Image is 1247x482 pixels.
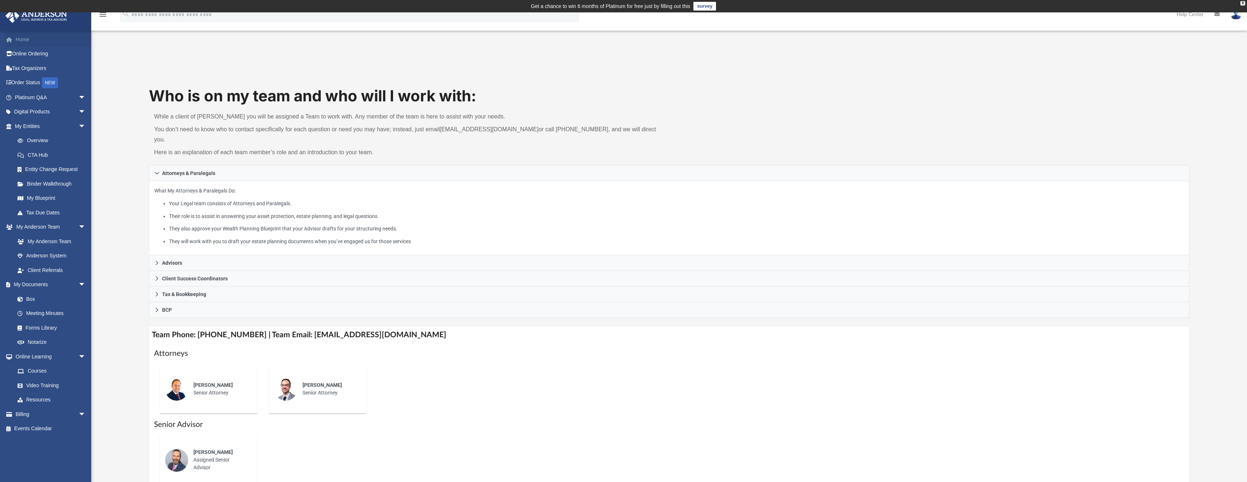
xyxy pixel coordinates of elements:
[10,292,89,306] a: Box
[10,378,89,393] a: Video Training
[99,10,107,19] i: menu
[5,75,97,90] a: Order StatusNEW
[303,382,342,388] span: [PERSON_NAME]
[297,376,361,402] div: Senior Attorney
[10,205,97,220] a: Tax Due Dates
[169,199,1184,208] li: Your Legal team consists of Attorneys and Paralegals.
[5,119,97,133] a: My Entitiesarrow_drop_down
[154,124,664,145] p: You don’t need to know who to contact specifically for each question or need you may have; instea...
[149,181,1189,255] div: Attorneys & Paralegals
[78,90,93,105] span: arrow_drop_down
[10,393,93,407] a: Resources
[5,32,97,47] a: Home
[149,165,1189,181] a: Attorneys & Paralegals
[10,320,89,335] a: Forms Library
[78,349,93,364] span: arrow_drop_down
[162,171,215,176] span: Attorneys & Paralegals
[193,382,233,388] span: [PERSON_NAME]
[42,77,58,88] div: NEW
[78,220,93,235] span: arrow_drop_down
[439,126,538,132] a: [EMAIL_ADDRESS][DOMAIN_NAME]
[10,335,93,350] a: Notarize
[154,147,664,158] p: Here is an explanation of each team member’s role and an introduction to your team.
[154,112,664,122] p: While a client of [PERSON_NAME] you will be assigned a Team to work with. Any member of the team ...
[10,306,93,321] a: Meeting Minutes
[1240,1,1245,5] div: close
[274,377,297,401] img: thumbnail
[693,2,716,11] a: survey
[10,176,97,191] a: Binder Walkthrough
[10,249,93,263] a: Anderson System
[1231,9,1242,20] img: User Pic
[149,271,1189,287] a: Client Success Coordinators
[154,186,1184,246] p: What My Attorneys & Paralegals Do:
[5,61,97,75] a: Tax Organizers
[5,47,97,61] a: Online Ordering
[188,443,252,477] div: Assigned Senior Advisor
[149,85,1189,107] h1: Who is on my team and who will I work with:
[78,277,93,292] span: arrow_drop_down
[10,234,89,249] a: My Anderson Team
[5,277,93,292] a: My Documentsarrow_drop_down
[10,191,93,206] a: My Blueprint
[5,220,93,234] a: My Anderson Teamarrow_drop_down
[10,364,93,378] a: Courses
[162,260,182,265] span: Advisors
[162,292,206,297] span: Tax & Bookkeeping
[169,212,1184,221] li: Their role is to assist in answering your asset protection, estate planning, and legal questions.
[78,105,93,120] span: arrow_drop_down
[10,133,97,148] a: Overview
[149,302,1189,318] a: BCP
[78,407,93,422] span: arrow_drop_down
[10,162,97,177] a: Entity Change Request
[122,10,130,18] i: search
[149,287,1189,302] a: Tax & Bookkeeping
[5,421,97,436] a: Events Calendar
[169,224,1184,233] li: They also approve your Wealth Planning Blueprint that your Advisor drafts for your structuring ne...
[5,349,93,364] a: Online Learningarrow_drop_down
[154,348,1184,359] h1: Attorneys
[5,105,97,119] a: Digital Productsarrow_drop_down
[188,376,252,402] div: Senior Attorney
[99,14,107,19] a: menu
[193,449,233,455] span: [PERSON_NAME]
[5,90,97,105] a: Platinum Q&Aarrow_drop_down
[154,419,1184,430] h1: Senior Advisor
[165,448,188,472] img: thumbnail
[10,148,97,162] a: CTA Hub
[149,255,1189,271] a: Advisors
[162,276,228,281] span: Client Success Coordinators
[162,307,172,312] span: BCP
[78,119,93,134] span: arrow_drop_down
[165,377,188,401] img: thumbnail
[531,2,690,11] div: Get a chance to win 6 months of Platinum for free just by filling out this
[149,327,1189,343] h4: Team Phone: [PHONE_NUMBER] | Team Email: [EMAIL_ADDRESS][DOMAIN_NAME]
[3,9,69,23] img: Anderson Advisors Platinum Portal
[169,237,1184,246] li: They will work with you to draft your estate planning documents when you’ve engaged us for those ...
[5,407,97,421] a: Billingarrow_drop_down
[10,263,93,277] a: Client Referrals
